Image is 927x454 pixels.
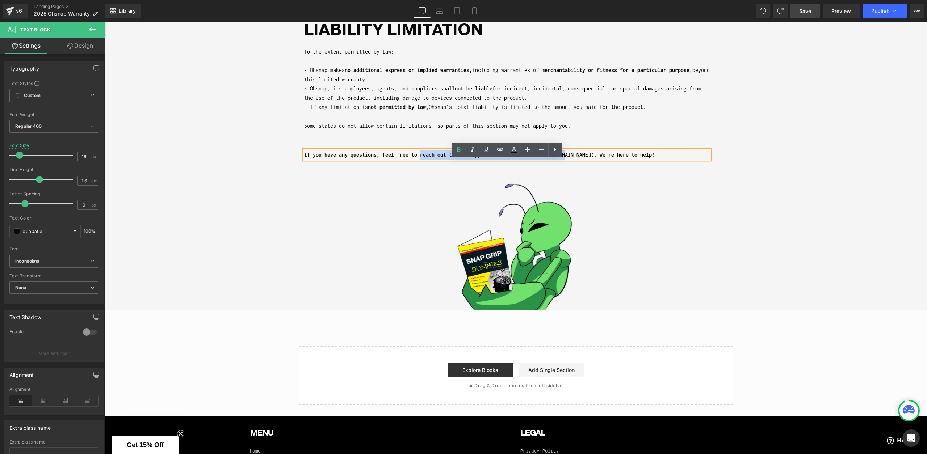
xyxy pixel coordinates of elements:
[206,361,617,366] p: or Drag & Drop elements from left sidebar
[466,4,483,18] a: Mobile
[9,167,98,172] div: Line Height
[9,368,34,378] div: Alignment
[34,11,90,17] span: 2025 Ohsnap Warranty
[7,414,74,432] div: Get 15% OffClose teaser
[23,227,69,235] input: Color
[15,123,42,129] b: Regular 400
[3,4,28,18] a: v6
[902,429,920,447] div: Open Intercom Messenger
[799,7,811,15] span: Save
[9,387,98,392] div: Alignment
[9,80,98,86] div: Text Styles
[34,4,105,9] a: Landing Pages
[9,191,98,196] div: Letter Spacing
[145,406,407,416] h2: MENU
[145,425,156,436] a: Home
[14,6,24,16] div: v6
[4,345,104,362] button: More settings
[54,38,106,54] a: Design
[72,408,80,416] button: Close teaser
[9,112,98,117] div: Font Weight
[863,4,907,18] button: Publish
[416,425,454,436] a: Privacy Policy
[200,62,605,81] p: · Ohsnap, its employees, agents, and suppliers shall for indirect, incidental, consequential, or ...
[416,406,678,416] h2: LEGAL
[823,4,860,18] a: Preview
[9,216,98,221] div: Text Color
[350,64,388,70] strong: not be liable
[776,411,815,429] iframe: Opens a widget where you can find more information
[240,45,368,51] strong: no additional express or implied warranties,
[831,7,851,15] span: Preview
[38,350,67,357] p: More settings
[200,44,605,62] p: · Ohsnap makes including warranties of m beyond this limited warranty.
[22,420,59,427] span: Get 15% Off
[756,4,770,18] button: Undo
[414,4,431,18] a: Desktop
[91,203,97,207] span: px
[200,99,605,109] p: Some states do not allow certain limitations, so parts of this section may not apply to you.
[200,130,550,136] b: If you have any questions, feel free to reach out to our support team ([EMAIL_ADDRESS][DOMAIN_NAM...
[431,4,448,18] a: Laptop
[9,310,41,320] div: Text Shadow
[15,258,40,264] i: Inconsolata
[9,246,98,251] div: Font
[773,4,788,18] button: Redo
[200,81,605,90] p: · If any limitation is Ohsnap’s total liability is limited to the amount you paid for the product.
[20,27,50,33] span: Text Block
[91,178,97,183] span: em
[871,8,889,14] span: Publish
[9,143,29,148] div: Font Size
[119,8,136,14] span: Library
[9,440,98,445] div: Extra class name
[15,285,26,290] b: None
[9,421,51,431] div: Extra class name
[105,4,141,18] a: New Library
[9,329,76,336] div: Enable
[263,82,324,88] strong: not permitted by law,
[9,61,39,72] div: Typography
[910,4,924,18] button: More
[24,93,41,99] b: Custom
[9,273,98,279] div: Text Transform
[343,341,408,356] a: Explore Blocks
[200,25,605,35] p: To the extent permitted by law:
[414,341,479,356] a: Add Single Section
[91,154,97,159] span: px
[81,225,98,238] div: %
[448,4,466,18] a: Tablet
[440,45,588,51] strong: erchantability or fitness for a particular purpose,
